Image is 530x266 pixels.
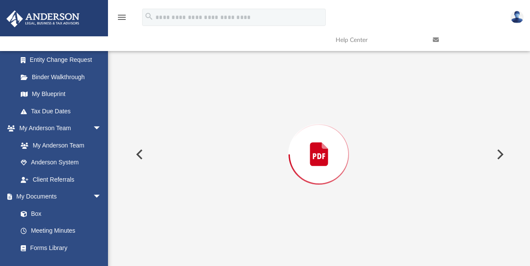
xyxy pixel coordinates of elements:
[12,103,114,120] a: Tax Due Dates
[12,154,110,171] a: Anderson System
[93,188,110,206] span: arrow_drop_down
[490,142,509,167] button: Next File
[329,23,426,57] a: Help Center
[12,137,106,154] a: My Anderson Team
[6,120,110,137] a: My Anderson Teamarrow_drop_down
[93,120,110,138] span: arrow_drop_down
[12,222,110,240] a: Meeting Minutes
[12,205,106,222] a: Box
[511,11,524,23] img: User Pic
[12,239,106,256] a: Forms Library
[117,16,127,22] a: menu
[12,171,110,188] a: Client Referrals
[12,51,114,69] a: Entity Change Request
[4,10,82,27] img: Anderson Advisors Platinum Portal
[117,12,127,22] i: menu
[12,68,114,86] a: Binder Walkthrough
[129,20,509,266] div: Preview
[129,142,148,167] button: Previous File
[6,188,110,205] a: My Documentsarrow_drop_down
[144,12,154,21] i: search
[12,86,110,103] a: My Blueprint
